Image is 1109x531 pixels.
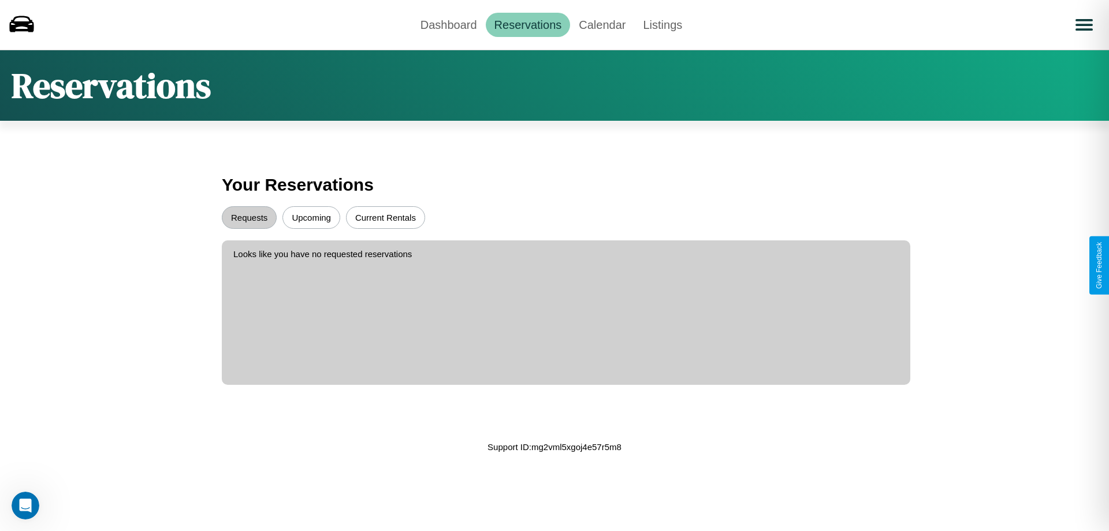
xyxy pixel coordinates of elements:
[634,13,691,37] a: Listings
[12,492,39,519] iframe: Intercom live chat
[412,13,486,37] a: Dashboard
[486,13,571,37] a: Reservations
[1095,242,1103,289] div: Give Feedback
[222,169,887,200] h3: Your Reservations
[222,206,277,229] button: Requests
[233,246,899,262] p: Looks like you have no requested reservations
[346,206,425,229] button: Current Rentals
[12,62,211,109] h1: Reservations
[570,13,634,37] a: Calendar
[487,439,622,455] p: Support ID: mg2vml5xgoj4e57r5m8
[1068,9,1100,41] button: Open menu
[282,206,340,229] button: Upcoming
